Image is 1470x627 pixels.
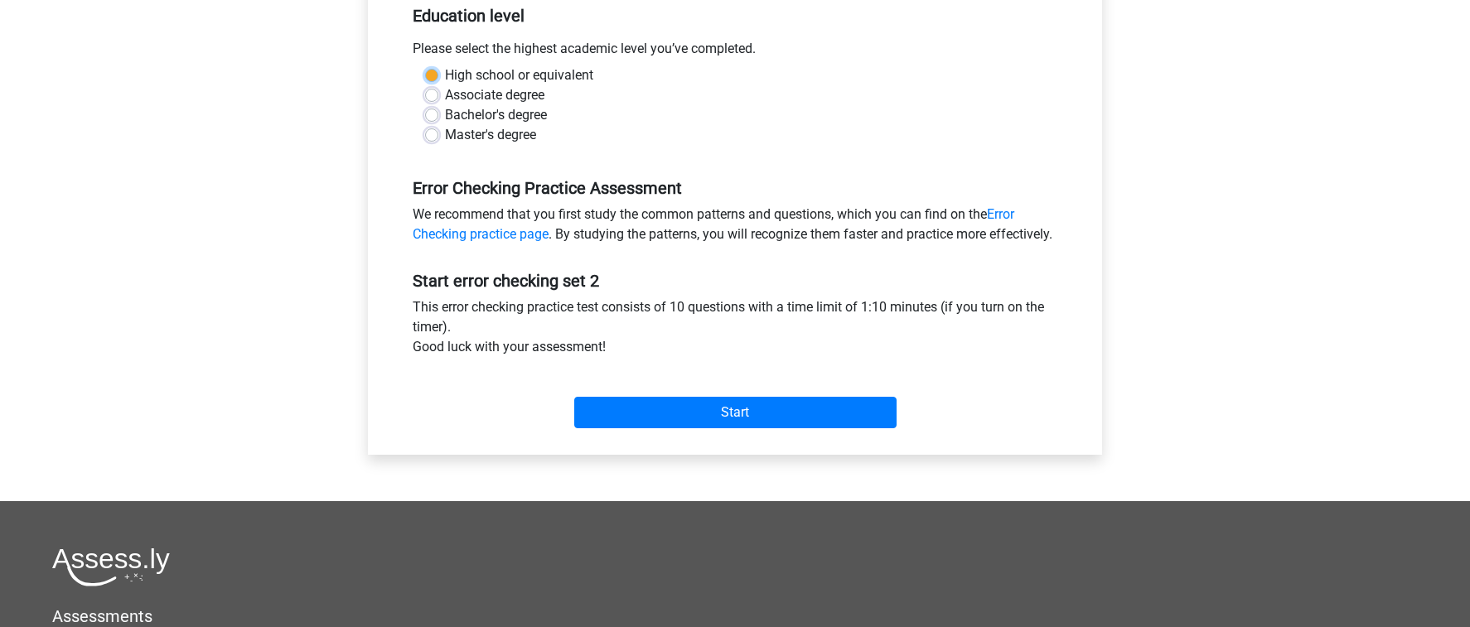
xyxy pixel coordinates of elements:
[400,297,1070,364] div: This error checking practice test consists of 10 questions with a time limit of 1:10 minutes (if ...
[400,39,1070,65] div: Please select the highest academic level you’ve completed.
[445,125,536,145] label: Master's degree
[574,397,897,428] input: Start
[445,65,593,85] label: High school or equivalent
[445,85,544,105] label: Associate degree
[52,606,1418,626] h5: Assessments
[445,105,547,125] label: Bachelor's degree
[400,205,1070,251] div: We recommend that you first study the common patterns and questions, which you can find on the . ...
[413,178,1057,198] h5: Error Checking Practice Assessment
[52,547,170,586] img: Assessly logo
[413,271,1057,291] h5: Start error checking set 2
